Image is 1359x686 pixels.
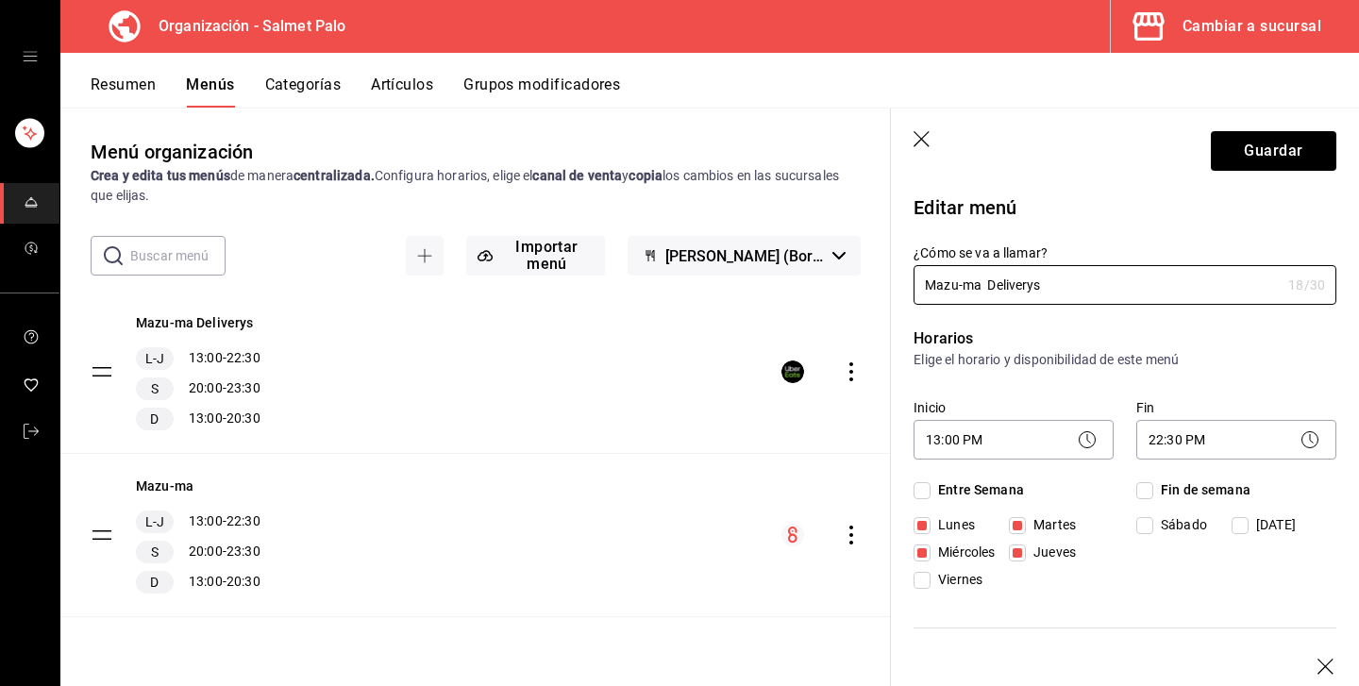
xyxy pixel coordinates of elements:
[130,237,226,275] input: Buscar menú
[136,571,260,594] div: 13:00 - 20:30
[931,515,975,535] span: Lunes
[1026,515,1076,535] span: Martes
[931,570,982,590] span: Viernes
[91,360,113,383] button: drag
[91,168,230,183] strong: Crea y edita tus menús
[914,401,1114,414] label: Inicio
[91,138,253,166] div: Menú organización
[136,377,260,400] div: 20:00 - 23:30
[147,543,162,561] span: S
[146,573,162,592] span: D
[628,236,861,276] button: [PERSON_NAME] (Borrador)
[60,291,891,617] table: menu-maker-table
[1136,401,1336,414] label: Fin
[914,193,1336,222] p: Editar menú
[842,362,861,381] button: actions
[136,408,260,430] div: 13:00 - 20:30
[914,420,1114,460] div: 13:00 PM
[842,526,861,544] button: actions
[931,543,995,562] span: Miércoles
[665,247,825,265] span: [PERSON_NAME] (Borrador)
[91,75,1359,108] div: navigation tabs
[186,75,234,108] button: Menús
[1153,515,1207,535] span: Sábado
[136,477,193,495] button: Mazu-ma
[146,410,162,428] span: D
[1153,480,1250,500] span: Fin de semana
[91,75,156,108] button: Resumen
[1288,276,1325,294] div: 18 /30
[1136,420,1336,460] div: 22:30 PM
[532,168,622,183] strong: canal de venta
[1026,543,1076,562] span: Jueves
[466,236,604,276] button: Importar menú
[914,350,1336,369] p: Elige el horario y disponibilidad de este menú
[1183,13,1321,40] div: Cambiar a sucursal
[142,512,168,531] span: L-J
[136,313,254,332] button: Mazu-ma Deliverys
[463,75,620,108] button: Grupos modificadores
[265,75,342,108] button: Categorías
[931,480,1024,500] span: Entre Semana
[1249,515,1296,535] span: [DATE]
[147,379,162,398] span: S
[136,541,260,563] div: 20:00 - 23:30
[91,166,861,206] div: de manera Configura horarios, elige el y los cambios en las sucursales que elijas.
[371,75,433,108] button: Artículos
[143,15,345,38] h3: Organización - Salmet Palo
[294,168,375,183] strong: centralizada.
[914,246,1336,259] label: ¿Cómo se va a llamar?
[136,347,260,370] div: 13:00 - 22:30
[629,168,663,183] strong: copia
[23,49,38,64] button: open drawer
[142,349,168,368] span: L-J
[914,327,1336,350] p: Horarios
[136,510,260,533] div: 13:00 - 22:30
[91,524,113,546] button: drag
[1211,131,1336,171] button: Guardar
